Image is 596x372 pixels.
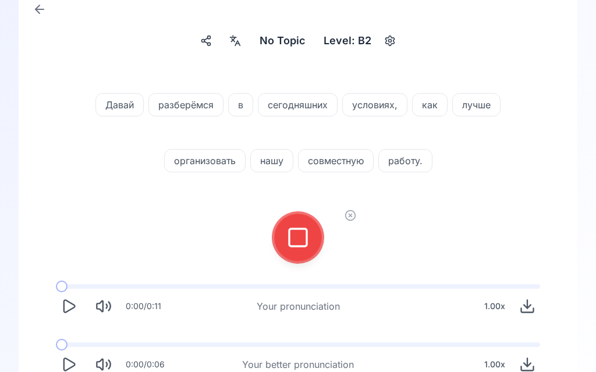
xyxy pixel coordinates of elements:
div: 0:00 / 0:11 [126,300,161,312]
button: как [412,93,448,116]
button: в [228,93,253,116]
button: нашу [250,149,293,172]
button: работу. [378,149,432,172]
div: Your better pronunciation [242,357,354,371]
span: No Topic [260,33,305,49]
div: 1.00 x [480,295,510,318]
div: 0:00 / 0:06 [126,359,165,370]
button: No Topic [255,30,310,51]
span: сегодняшних [258,98,337,112]
span: в [229,98,253,112]
span: работу. [379,154,432,168]
span: совместную [299,154,373,168]
button: Level: B2 [319,30,399,51]
button: Download audio [515,293,540,319]
button: совместную [298,149,374,172]
button: условиях, [342,93,407,116]
span: как [413,98,447,112]
button: Play [56,293,81,319]
button: Давай [95,93,144,116]
span: организовать [165,154,245,168]
div: Level: B2 [319,30,376,51]
span: нашу [251,154,293,168]
button: Mute [91,293,116,319]
button: организовать [164,149,246,172]
button: разберёмся [148,93,223,116]
span: лучше [453,98,500,112]
span: условиях, [343,98,407,112]
button: лучше [452,93,501,116]
button: сегодняшних [258,93,338,116]
span: разберёмся [149,98,223,112]
div: Your pronunciation [257,299,340,313]
span: Давай [96,98,143,112]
